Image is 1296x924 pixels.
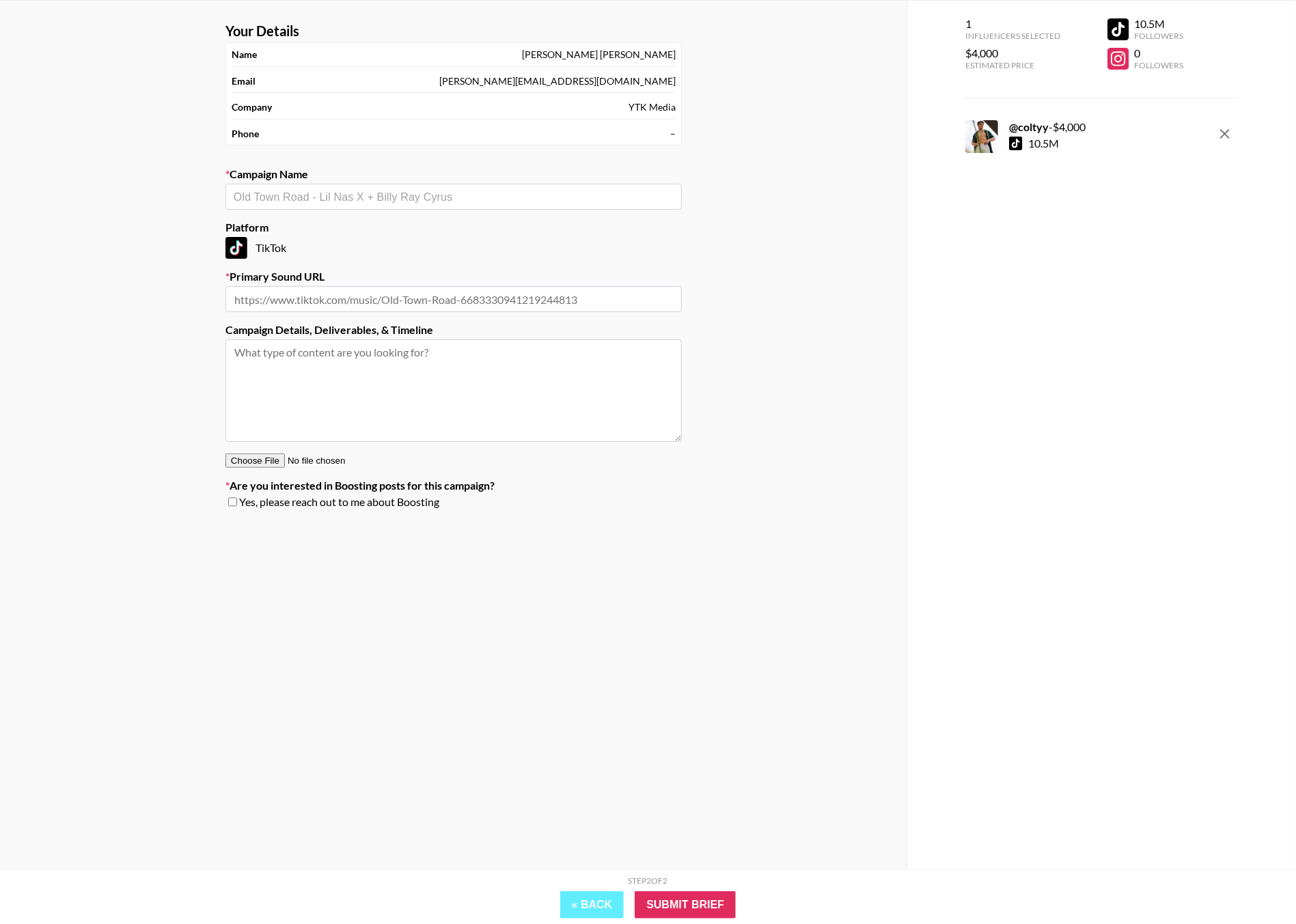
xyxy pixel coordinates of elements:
[225,323,682,337] label: Campaign Details, Deliverables, & Timeline
[225,23,299,40] strong: Your Details
[225,237,247,259] img: TikTok
[439,75,676,87] div: [PERSON_NAME][EMAIL_ADDRESS][DOMAIN_NAME]
[965,31,1060,41] div: Influencers Selected
[234,189,674,205] input: Old Town Road - Lil Nas X + Billy Ray Cyrus
[232,48,257,61] strong: Name
[225,167,682,181] label: Campaign Name
[232,75,256,87] strong: Email
[1009,120,1049,133] strong: @ coltyy
[670,128,676,140] div: –
[1009,120,1086,134] div: - $ 4,000
[232,128,259,140] strong: Phone
[225,237,682,259] div: TikTok
[560,891,624,919] button: « Back
[522,48,676,61] div: [PERSON_NAME] [PERSON_NAME]
[629,876,668,886] div: Step 2 of 2
[629,101,676,113] div: YTK Media
[1135,60,1184,70] div: Followers
[635,891,736,919] input: Submit Brief
[965,60,1060,70] div: Estimated Price
[232,101,272,113] strong: Company
[965,46,1060,60] div: $4,000
[965,17,1060,31] div: 1
[1028,137,1059,150] div: 10.5M
[1211,120,1239,148] button: remove
[1135,46,1184,60] div: 0
[225,479,682,492] label: Are you interested in Boosting posts for this campaign?
[225,270,682,283] label: Primary Sound URL
[225,286,682,312] input: https://www.tiktok.com/music/Old-Town-Road-6683330941219244813
[239,495,439,509] span: Yes, please reach out to me about Boosting
[1135,17,1184,31] div: 10.5M
[225,221,682,234] label: Platform
[1135,31,1184,41] div: Followers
